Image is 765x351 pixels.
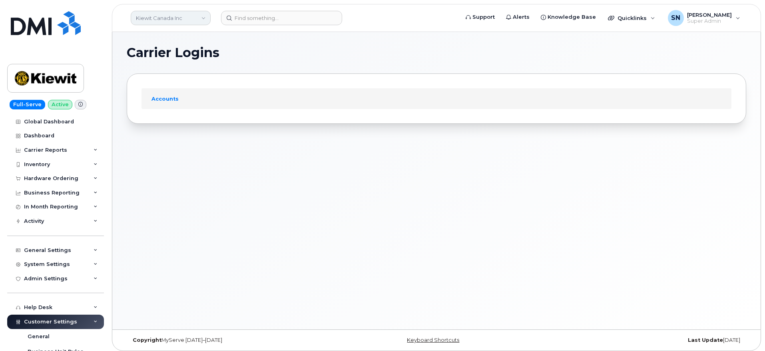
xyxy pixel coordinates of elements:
strong: Copyright [133,337,161,343]
a: Accounts [145,91,185,106]
strong: Last Update [688,337,723,343]
div: MyServe [DATE]–[DATE] [127,337,333,343]
div: [DATE] [540,337,746,343]
a: Keyboard Shortcuts [407,337,459,343]
span: Carrier Logins [127,47,219,59]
